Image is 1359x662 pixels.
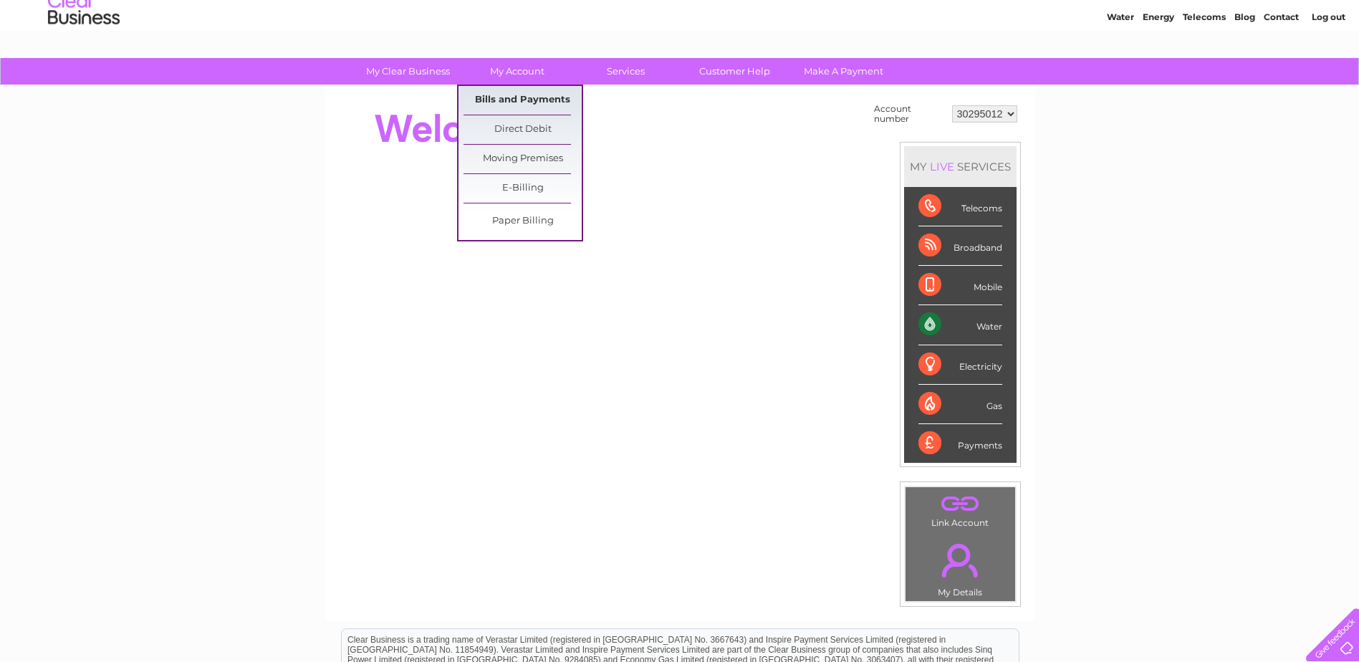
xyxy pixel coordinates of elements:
a: Make A Payment [784,58,903,85]
td: My Details [905,532,1016,602]
a: E-Billing [464,174,582,203]
div: LIVE [927,160,957,173]
a: My Clear Business [349,58,467,85]
a: Energy [1143,61,1174,72]
td: Account number [870,100,949,128]
img: logo.png [47,37,120,81]
a: Contact [1264,61,1299,72]
div: Gas [918,385,1002,424]
a: Log out [1312,61,1345,72]
a: 0333 014 3131 [1089,7,1188,25]
div: Payments [918,424,1002,463]
a: Blog [1234,61,1255,72]
a: Telecoms [1183,61,1226,72]
div: Water [918,305,1002,345]
div: Mobile [918,266,1002,305]
td: Link Account [905,486,1016,532]
a: Services [567,58,685,85]
a: Water [1107,61,1134,72]
div: MY SERVICES [904,146,1017,187]
a: My Account [458,58,576,85]
a: Bills and Payments [464,86,582,115]
a: . [909,535,1012,585]
div: Telecoms [918,187,1002,226]
div: Electricity [918,345,1002,385]
a: Customer Help [676,58,794,85]
div: Broadband [918,226,1002,266]
a: Moving Premises [464,145,582,173]
a: Direct Debit [464,115,582,144]
a: . [909,491,1012,516]
a: Paper Billing [464,207,582,236]
div: Clear Business is a trading name of Verastar Limited (registered in [GEOGRAPHIC_DATA] No. 3667643... [342,8,1019,69]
